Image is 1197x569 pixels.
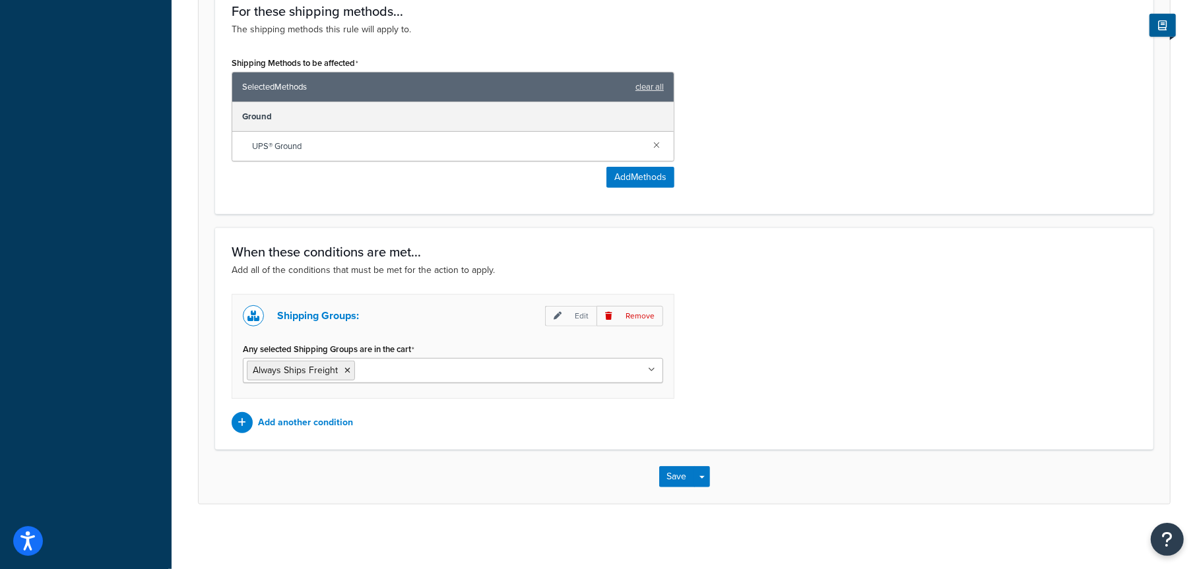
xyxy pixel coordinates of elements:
[232,22,1137,37] p: The shipping methods this rule will apply to.
[232,245,1137,259] h3: When these conditions are met...
[252,137,643,156] span: UPS® Ground
[232,263,1137,278] p: Add all of the conditions that must be met for the action to apply.
[597,306,663,326] p: Remove
[242,78,629,96] span: Selected Methods
[1149,14,1176,37] button: Show Help Docs
[659,466,695,487] button: Save
[258,413,353,432] p: Add another condition
[232,58,358,69] label: Shipping Methods to be affected
[277,307,359,325] p: Shipping Groups:
[635,78,664,96] a: clear all
[1151,523,1184,556] button: Open Resource Center
[232,4,1137,18] h3: For these shipping methods...
[232,102,674,132] div: Ground
[243,344,414,355] label: Any selected Shipping Groups are in the cart
[253,363,338,377] span: Always Ships Freight
[606,167,674,188] button: AddMethods
[545,306,597,326] p: Edit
